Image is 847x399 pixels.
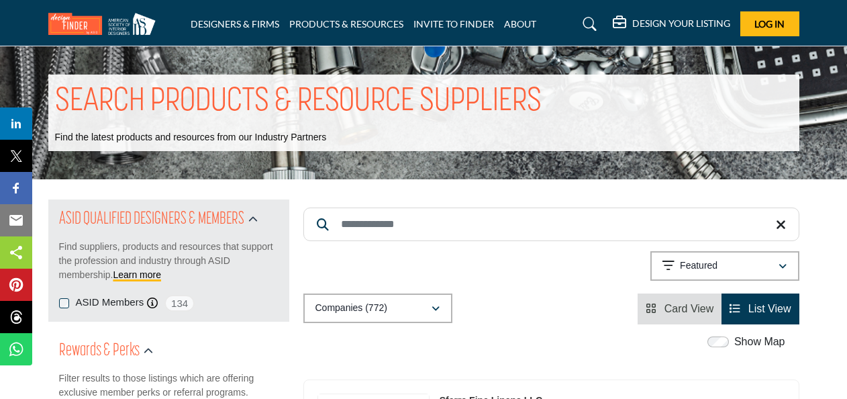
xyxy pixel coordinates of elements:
[315,302,387,315] p: Companies (772)
[59,208,244,232] h2: ASID QUALIFIED DESIGNERS & MEMBERS
[754,18,785,30] span: Log In
[570,13,605,35] a: Search
[646,303,713,314] a: View Card
[680,259,717,273] p: Featured
[632,17,730,30] h5: DESIGN YOUR LISTING
[76,295,144,310] label: ASID Members
[740,11,799,36] button: Log In
[638,294,721,324] li: Card View
[734,334,785,350] label: Show Map
[721,294,799,324] li: List View
[59,298,69,308] input: ASID Members checkbox
[730,303,791,314] a: View List
[748,303,791,314] span: List View
[164,295,195,312] span: 134
[113,269,161,280] a: Learn more
[48,13,162,35] img: Site Logo
[664,303,714,314] span: Card View
[55,131,327,144] p: Find the latest products and resources from our Industry Partners
[303,208,799,241] input: Search Keyword
[413,18,494,30] a: INVITE TO FINDER
[289,18,403,30] a: PRODUCTS & RESOURCES
[504,18,536,30] a: ABOUT
[303,294,452,323] button: Companies (772)
[59,339,140,363] h2: Rewards & Perks
[613,16,730,32] div: DESIGN YOUR LISTING
[191,18,279,30] a: DESIGNERS & FIRMS
[55,81,542,123] h1: SEARCH PRODUCTS & RESOURCE SUPPLIERS
[650,251,799,281] button: Featured
[59,240,279,282] p: Find suppliers, products and resources that support the profession and industry through ASID memb...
